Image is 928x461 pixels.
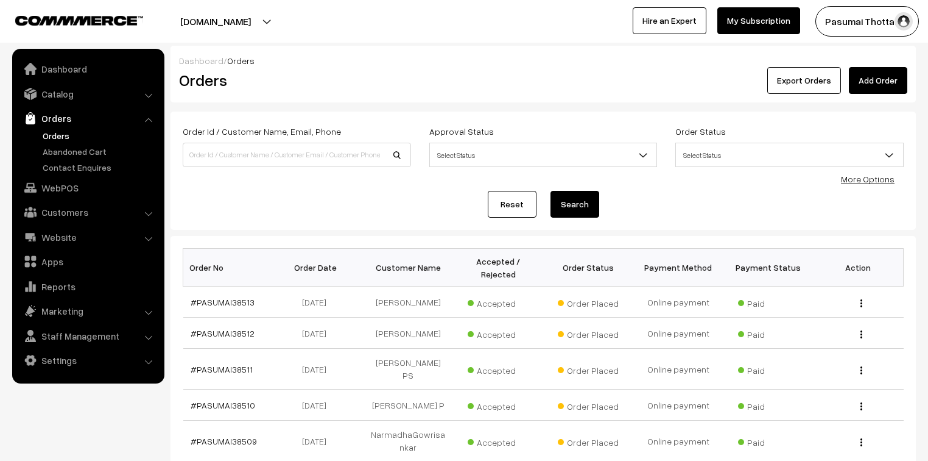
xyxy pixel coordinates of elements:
td: [PERSON_NAME] P [363,390,453,421]
a: Reports [15,276,160,298]
a: Abandoned Cart [40,145,160,158]
span: Select Status [676,145,903,166]
span: Accepted [468,397,529,413]
td: [PERSON_NAME] [363,318,453,349]
img: user [895,12,913,30]
input: Order Id / Customer Name / Customer Email / Customer Phone [183,143,411,167]
img: COMMMERCE [15,16,143,25]
a: More Options [841,174,895,184]
a: Website [15,226,160,248]
span: Paid [738,294,799,310]
th: Order Status [543,249,633,287]
a: Catalog [15,83,160,105]
span: Paid [738,433,799,449]
a: Customers [15,201,160,223]
th: Action [814,249,904,287]
span: Order Placed [558,294,619,310]
a: #PASUMAI38510 [191,400,255,410]
td: Online payment [633,349,723,390]
a: Add Order [849,67,907,94]
a: #PASUMAI38513 [191,297,255,307]
span: Accepted [468,433,529,449]
td: Online payment [633,390,723,421]
span: Order Placed [558,361,619,377]
span: Orders [227,55,255,66]
label: Approval Status [429,125,494,138]
a: COMMMERCE [15,12,122,27]
div: / [179,54,907,67]
h2: Orders [179,71,410,90]
td: [PERSON_NAME] [363,287,453,318]
a: Settings [15,349,160,371]
td: [PERSON_NAME] PS [363,349,453,390]
a: Apps [15,251,160,273]
a: Reset [488,191,536,218]
button: Search [550,191,599,218]
img: Menu [860,438,862,446]
a: Hire an Expert [633,7,706,34]
a: Staff Management [15,325,160,347]
th: Payment Method [633,249,723,287]
button: [DOMAIN_NAME] [138,6,294,37]
td: [DATE] [273,349,363,390]
a: Dashboard [15,58,160,80]
label: Order Id / Customer Name, Email, Phone [183,125,341,138]
td: [DATE] [273,318,363,349]
span: Select Status [675,143,904,167]
a: My Subscription [717,7,800,34]
span: Paid [738,361,799,377]
a: Contact Enquires [40,161,160,174]
th: Customer Name [363,249,453,287]
img: Menu [860,366,862,374]
a: Orders [40,129,160,142]
span: Paid [738,325,799,341]
a: Dashboard [179,55,223,66]
span: Select Status [430,145,657,166]
a: Orders [15,107,160,129]
span: Accepted [468,294,529,310]
th: Order Date [273,249,363,287]
td: Online payment [633,287,723,318]
span: Accepted [468,361,529,377]
img: Menu [860,331,862,338]
a: #PASUMAI38511 [191,364,253,374]
td: Online payment [633,318,723,349]
img: Menu [860,402,862,410]
button: Pasumai Thotta… [815,6,919,37]
a: Marketing [15,300,160,322]
th: Payment Status [723,249,814,287]
span: Paid [738,397,799,413]
img: Menu [860,299,862,307]
button: Export Orders [767,67,841,94]
a: WebPOS [15,177,160,199]
span: Order Placed [558,433,619,449]
td: [DATE] [273,390,363,421]
span: Accepted [468,325,529,341]
a: #PASUMAI38512 [191,328,255,338]
th: Order No [183,249,273,287]
a: #PASUMAI38509 [191,436,257,446]
label: Order Status [675,125,726,138]
span: Order Placed [558,325,619,341]
span: Select Status [429,143,658,167]
th: Accepted / Rejected [453,249,543,287]
span: Order Placed [558,397,619,413]
td: [DATE] [273,287,363,318]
